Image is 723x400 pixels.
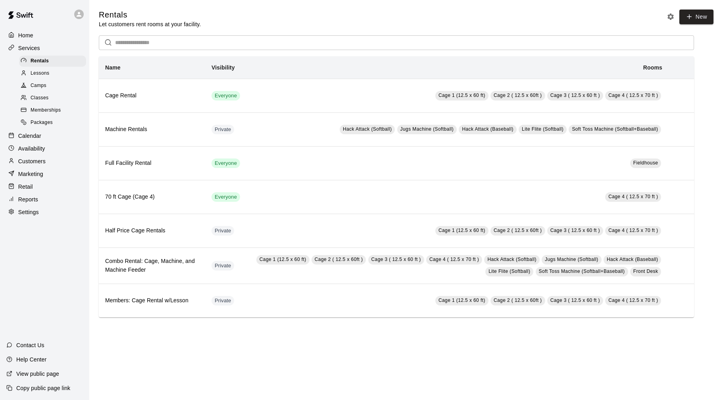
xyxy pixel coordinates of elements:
b: Visibility [212,64,235,71]
span: Cage 2 ( 12.5 x 60ft ) [494,93,542,98]
a: Retail [6,181,83,193]
div: Classes [19,93,86,104]
h6: Cage Rental [105,91,199,100]
h6: Members: Cage Rental w/Lesson [105,296,199,305]
span: Hack Attack (Baseball) [607,257,658,262]
div: This service is visible to all of your customers [212,91,240,100]
span: Cage 4 ( 12.5 x 70 ft ) [608,93,658,98]
span: Cage 4 ( 12.5 x 70 ft ) [429,257,479,262]
span: Memberships [31,106,61,114]
div: Rentals [19,56,86,67]
p: Let customers rent rooms at your facility. [99,20,201,28]
a: Classes [19,92,89,104]
div: This service is visible to all of your customers [212,192,240,202]
span: Cage 1 (12.5 x 60 ft) [438,93,485,98]
span: Soft Toss Machine (Softball+Baseball) [539,269,625,274]
a: Services [6,42,83,54]
a: Memberships [19,104,89,117]
span: Everyone [212,193,240,201]
span: Private [212,262,235,270]
a: Marketing [6,168,83,180]
span: Cage 4 ( 12.5 x 70 ft ) [608,228,658,233]
a: Calendar [6,130,83,142]
span: Cage 3 ( 12.5 x 60 ft ) [550,298,600,303]
p: Customers [18,157,46,165]
table: simple table [99,56,694,317]
div: This service is hidden, and can only be accessed via a direct link [212,226,235,236]
span: Hack Attack (Softball) [487,257,536,262]
span: Classes [31,94,48,102]
p: Settings [18,208,39,216]
span: Everyone [212,160,240,167]
span: Private [212,227,235,235]
span: Cage 4 ( 12.5 x 70 ft ) [608,298,658,303]
span: Jugs Machine (Softball) [400,126,454,132]
span: Lite Flite (Softball) [488,269,530,274]
p: Retail [18,183,33,191]
span: Camps [31,82,46,90]
a: New [679,10,713,24]
span: Hack Attack (Softball) [343,126,392,132]
div: Packages [19,117,86,128]
div: This service is hidden, and can only be accessed via a direct link [212,261,235,271]
p: Reports [18,195,38,203]
div: Settings [6,206,83,218]
span: Cage 2 ( 12.5 x 60ft ) [494,228,542,233]
span: Cage 1 (12.5 x 60 ft) [438,298,485,303]
b: Name [105,64,121,71]
h6: Half Price Cage Rentals [105,226,199,235]
div: Lessons [19,68,86,79]
div: Camps [19,80,86,91]
h6: Full Facility Rental [105,159,199,168]
p: Help Center [16,356,46,363]
span: Lite Flite (Softball) [522,126,563,132]
span: Packages [31,119,53,127]
p: Availability [18,145,45,153]
span: Rentals [31,57,49,65]
span: Everyone [212,92,240,100]
span: Cage 1 (12.5 x 60 ft) [438,228,485,233]
div: Memberships [19,105,86,116]
span: Cage 3 ( 12.5 x 60 ft ) [550,228,600,233]
p: View public page [16,370,59,378]
div: This service is hidden, and can only be accessed via a direct link [212,125,235,134]
a: Camps [19,80,89,92]
p: Contact Us [16,341,44,349]
div: This service is visible to all of your customers [212,158,240,168]
p: Services [18,44,40,52]
span: Lessons [31,70,50,77]
h6: Combo Rental: Cage, Machine, and Machine Feeder [105,257,199,274]
span: Private [212,126,235,133]
span: Cage 2 ( 12.5 x 60ft ) [315,257,363,262]
div: This service is hidden, and can only be accessed via a direct link [212,296,235,305]
h6: Machine Rentals [105,125,199,134]
div: Availability [6,143,83,155]
a: Reports [6,193,83,205]
a: Packages [19,117,89,129]
p: Copy public page link [16,384,70,392]
p: Marketing [18,170,43,178]
a: Customers [6,155,83,167]
b: Rooms [643,64,662,71]
a: Home [6,29,83,41]
span: Cage 2 ( 12.5 x 60ft ) [494,298,542,303]
span: Fieldhouse [633,160,658,166]
p: Home [18,31,33,39]
button: Rental settings [665,11,677,23]
p: Calendar [18,132,41,140]
span: Private [212,297,235,305]
span: Jugs Machine (Softball) [545,257,598,262]
span: Hack Attack (Baseball) [462,126,513,132]
span: Cage 3 ( 12.5 x 60 ft ) [371,257,421,262]
a: Lessons [19,67,89,79]
span: Front Desk [633,269,658,274]
h5: Rentals [99,10,201,20]
span: Soft Toss Machine (Softball+Baseball) [572,126,658,132]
